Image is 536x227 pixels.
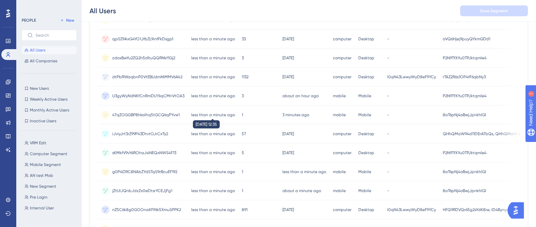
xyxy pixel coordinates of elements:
span: Computer Segment [30,151,67,157]
time: less than a minute ago [191,169,235,174]
span: P2N9TfXYu0TPJktqmle4 [443,55,487,61]
time: less than a minute ago [191,112,235,117]
button: Inactive Users [22,117,77,125]
button: Internal User [22,204,81,212]
time: [DATE] [282,18,294,22]
span: mobile [333,188,346,193]
span: Inactive Users [30,118,56,124]
span: VRM Edit [30,140,46,146]
button: All Users [22,46,77,54]
time: less than a minute ago [191,131,235,136]
time: [DATE] [282,207,294,212]
span: 8aT6pNj4oBwjJpnkhlGl [443,112,486,118]
span: g0P4DRC8NAbZYdSTqS9rBcuEF192 [112,169,177,174]
span: - [387,112,389,118]
span: - [387,131,389,137]
span: computer [333,150,352,156]
span: l0qN43LwwyWyD8eF9YCy [387,74,436,80]
span: iJviyJrt3rZ99P43DtvtOJrCxTy2 [112,131,168,137]
time: 3 minutes ago [282,112,309,117]
div: All Users [90,6,116,16]
button: VRM Edit [22,139,81,147]
span: Desktop [358,36,374,42]
span: All Users [30,47,45,53]
time: about a minute ago [282,188,321,193]
span: HFQ9RDVQr65g2sYdK8iw, iD4Bynyo1C9ZkIWspkjT, RnjQQA74rETJZPoi2XY1, SNp5NSt2sNYOHV9ydYf1, SNp5NSt2s... [443,207,528,212]
span: Save Segment [480,8,508,14]
span: computer [333,131,352,137]
span: - [387,93,389,99]
iframe: UserGuiding AI Assistant Launcher [508,200,528,221]
span: Desktop [358,131,374,137]
span: - [387,36,389,42]
time: less than a minute ago [191,94,235,98]
span: mobile [333,169,346,174]
span: New [66,18,74,23]
input: Search [36,33,71,38]
button: Pre Login [22,193,81,201]
span: 8aT6pNj4oBwjJpnkhlGl [443,188,486,193]
time: less than a minute ago [191,75,235,79]
span: - [387,55,389,61]
span: Desktop [358,55,374,61]
span: 47qZOGGBP8hkalhq5tGCQkqPYvw1 [112,112,180,118]
time: [DATE] [282,37,294,41]
span: QHhQMaW94d11DErA7bQs, QHhQMaW94d11DErA7bQs, gHqGQA4TdrNi4QeqnEfO, gHqGQA4TdrNi4QeqnEfO [443,131,528,137]
span: Mobile [358,112,371,118]
span: 1132 [242,74,249,80]
div: PEOPLE [22,18,36,23]
time: about an hour ago [282,94,319,98]
time: less than a minute ago [191,56,235,60]
span: Desktop [358,74,374,80]
button: New [58,16,77,24]
span: sKMkfV9vY6ROhaJsiNEQxNWS4F13 [112,150,176,156]
span: New Users [30,86,49,91]
button: New Users [22,84,77,92]
span: Need Help? [16,2,42,10]
span: New Segment [30,184,56,189]
span: Monthly Active Users [30,107,69,113]
span: 33 [242,36,246,42]
time: less than a minute ago [191,207,235,212]
span: qp0Z9AxG4YO1JfbZL9infFkDsgp1 [112,36,173,42]
time: [DATE] [282,56,294,60]
button: Mobile Segment [22,161,81,169]
div: 1 [47,3,49,9]
span: mobile [333,93,346,99]
span: zdoxBwYu2ZQ2h5o1tuQQRNkf1Gj2 [112,55,175,61]
span: 3 [242,55,244,61]
span: rTAZ2R6s1OP4fF6qbNy3 [443,74,486,80]
span: computer [333,55,352,61]
span: Internal User [30,205,54,211]
span: 5 [242,150,244,156]
span: AN test Mob [30,173,53,178]
span: - [387,188,389,193]
button: Computer Segment [22,150,81,158]
button: Monthly Active Users [22,106,77,114]
time: [DATE] [282,131,294,136]
span: Desktop [358,207,374,212]
time: less than a minute ago [191,188,235,193]
span: oVQ6Hjej9puyQYkmGDd1 [443,36,490,42]
time: [DATE] [282,75,294,79]
span: - [387,150,389,156]
span: Mobile [358,93,371,99]
time: less than a minute ago [191,37,235,41]
span: computer [333,74,352,80]
span: P2N9TfXYu0TPJktqmle4 [443,150,487,156]
span: jZtUlJQnbJdzZx0eDtsrYCEJjFg1 [112,188,172,193]
span: 8aT6pNj4oBwjJpnkhlGl [443,169,486,174]
span: 1 [242,188,243,193]
span: P2N9TfXYu0TPJktqmle4 [443,93,487,99]
span: 3 [242,93,244,99]
span: l0qN43LwwyWyD8eF9YCy [387,207,436,212]
span: 891 [242,207,247,212]
span: dtPbRWaqbnP0VtEBUdmNlMMV6Ak2 [112,74,182,80]
span: Pre Login [30,194,47,200]
span: 57 [242,131,246,137]
span: Desktop [358,150,374,156]
span: - [387,169,389,174]
button: AN test Mob [22,171,81,180]
time: less than a minute ago [191,18,235,22]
